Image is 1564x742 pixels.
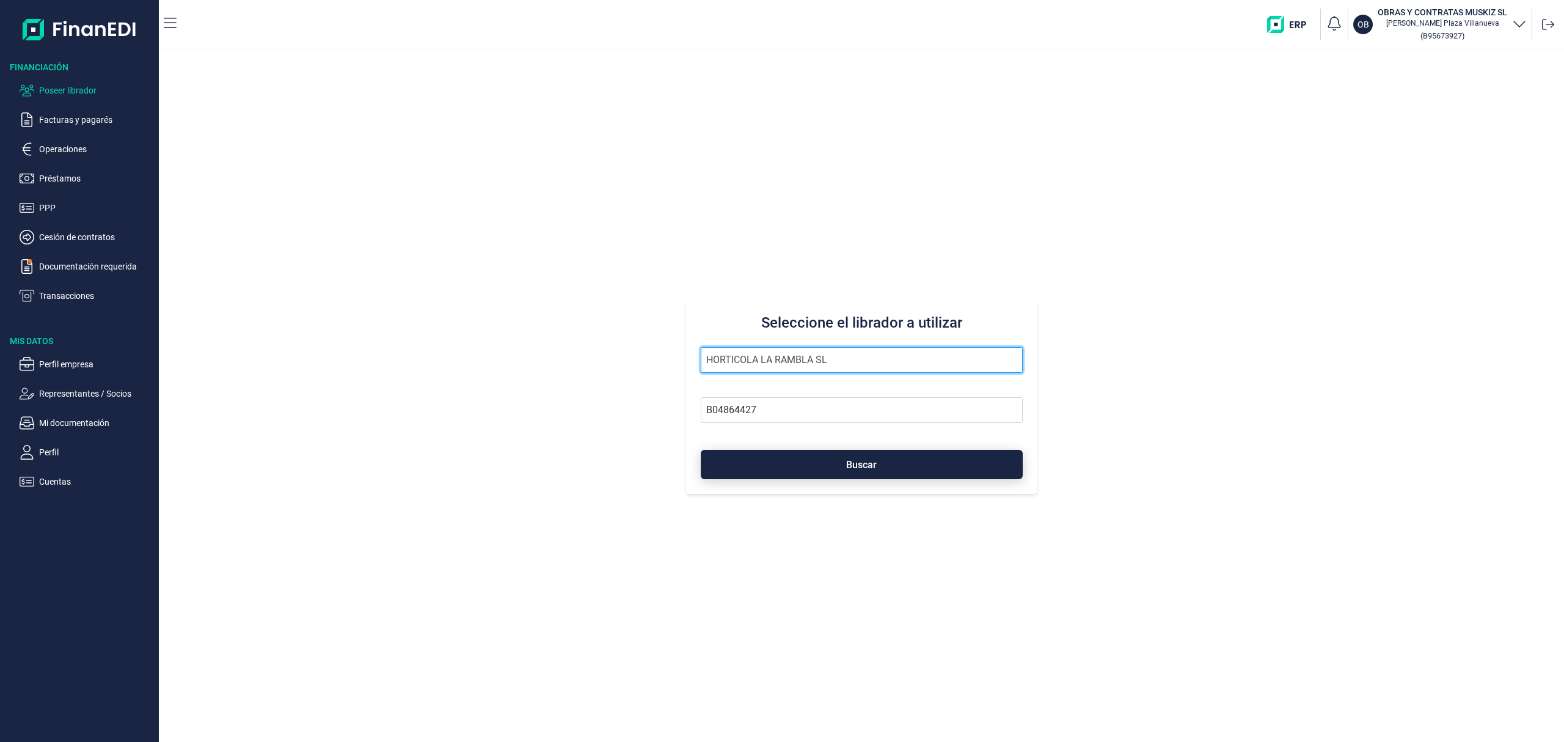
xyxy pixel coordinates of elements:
[1267,16,1315,33] img: erp
[20,474,154,489] button: Cuentas
[20,357,154,372] button: Perfil empresa
[1378,18,1507,28] p: [PERSON_NAME] Plaza Villanueva
[20,230,154,244] button: Cesión de contratos
[1420,31,1464,40] small: Copiar cif
[1378,6,1507,18] h3: OBRAS Y CONTRATAS MUSKIZ SL
[39,386,154,401] p: Representantes / Socios
[39,230,154,244] p: Cesión de contratos
[20,83,154,98] button: Poseer librador
[20,171,154,186] button: Préstamos
[701,347,1023,373] input: Seleccione la razón social
[39,83,154,98] p: Poseer librador
[846,460,877,469] span: Buscar
[20,142,154,156] button: Operaciones
[1353,6,1527,43] button: OBOBRAS Y CONTRATAS MUSKIZ SL[PERSON_NAME] Plaza Villanueva(B95673927)
[39,445,154,460] p: Perfil
[20,288,154,303] button: Transacciones
[701,397,1023,423] input: Busque por NIF
[39,112,154,127] p: Facturas y pagarés
[20,112,154,127] button: Facturas y pagarés
[39,288,154,303] p: Transacciones
[20,200,154,215] button: PPP
[20,445,154,460] button: Perfil
[39,200,154,215] p: PPP
[20,386,154,401] button: Representantes / Socios
[20,416,154,430] button: Mi documentación
[20,259,154,274] button: Documentación requerida
[1358,18,1369,31] p: OB
[39,259,154,274] p: Documentación requerida
[701,450,1023,479] button: Buscar
[39,171,154,186] p: Préstamos
[39,416,154,430] p: Mi documentación
[701,313,1023,332] h3: Seleccione el librador a utilizar
[23,10,137,49] img: Logo de aplicación
[39,474,154,489] p: Cuentas
[39,357,154,372] p: Perfil empresa
[39,142,154,156] p: Operaciones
